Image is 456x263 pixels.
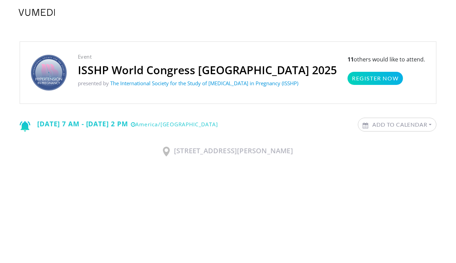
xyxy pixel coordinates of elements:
a: Register Now [348,72,403,85]
img: Notification icon [20,121,30,131]
p: presented by [78,79,337,87]
h2: ISSHP World Congress [GEOGRAPHIC_DATA] 2025 [78,64,337,77]
h3: [STREET_ADDRESS][PERSON_NAME] [20,147,436,156]
img: The International Society for the Study of Hypertension in Pregnancy (ISSHP) [31,55,67,91]
a: Add to Calendar [358,118,436,131]
small: America/[GEOGRAPHIC_DATA] [131,121,218,128]
p: Event [78,53,337,61]
img: VuMedi Logo [19,9,55,16]
div: [DATE] 7 AM - [DATE] 2 PM [20,118,218,131]
img: Calendar icon [363,123,368,128]
img: Location Icon [163,147,170,156]
strong: 11 [348,56,354,63]
p: others would like to attend. [348,55,425,85]
a: The International Society for the Study of [MEDICAL_DATA] in Pregnancy (ISSHP) [110,80,298,87]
